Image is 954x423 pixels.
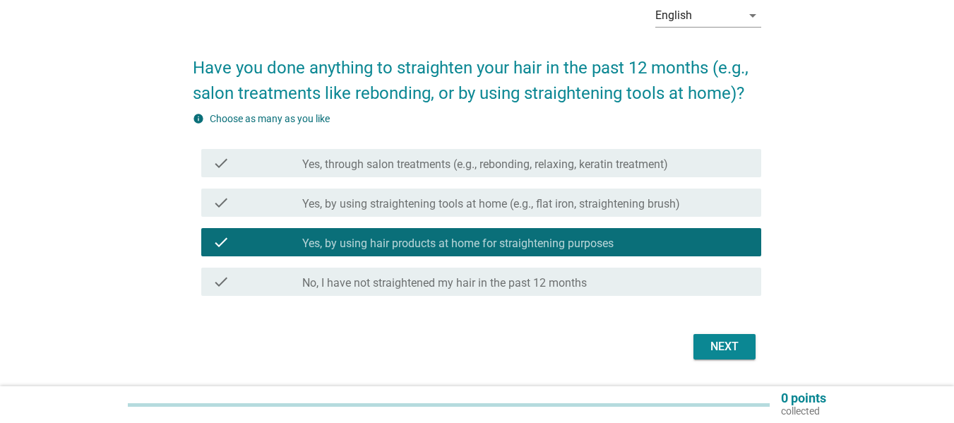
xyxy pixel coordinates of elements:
[213,194,229,211] i: check
[213,155,229,172] i: check
[655,9,692,22] div: English
[302,197,680,211] label: Yes, by using straightening tools at home (e.g., flat iron, straightening brush)
[302,237,614,251] label: Yes, by using hair products at home for straightening purposes
[193,113,204,124] i: info
[302,276,587,290] label: No, I have not straightened my hair in the past 12 months
[193,41,761,106] h2: Have you done anything to straighten your hair in the past 12 months (e.g., salon treatments like...
[781,392,826,405] p: 0 points
[781,405,826,417] p: collected
[705,338,744,355] div: Next
[302,157,668,172] label: Yes, through salon treatments (e.g., rebonding, relaxing, keratin treatment)
[744,7,761,24] i: arrow_drop_down
[213,273,229,290] i: check
[693,334,756,359] button: Next
[213,234,229,251] i: check
[210,113,330,124] label: Choose as many as you like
